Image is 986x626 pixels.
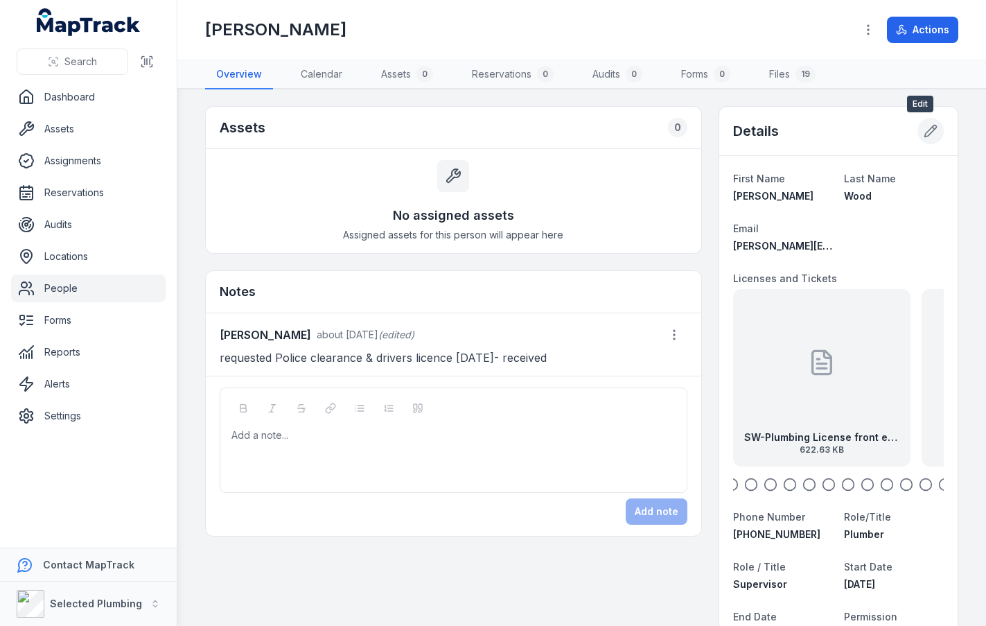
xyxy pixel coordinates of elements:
a: Assets [11,115,166,143]
a: Audits [11,211,166,238]
a: MapTrack [37,8,141,36]
span: 622.63 KB [744,444,899,455]
span: Edit [907,96,933,112]
div: 19 [795,66,816,82]
time: 8/9/2017, 12:00:00 AM [844,578,875,590]
span: Last Name [844,173,896,184]
strong: Selected Plumbing [50,598,142,609]
span: Plumber [844,528,884,540]
time: 7/14/2025, 11:17:59 AM [317,329,378,340]
span: Permission [844,611,897,623]
a: Assets0 [370,60,444,89]
div: 0 [626,66,642,82]
div: 0 [416,66,433,82]
span: Role/Title [844,511,891,523]
h3: No assigned assets [393,206,514,225]
span: End Date [733,611,777,623]
span: Supervisor [733,578,787,590]
a: Reservations [11,179,166,207]
span: about [DATE] [317,329,378,340]
a: Calendar [290,60,353,89]
a: Assignments [11,147,166,175]
span: Search [64,55,97,69]
div: 0 [714,66,730,82]
span: Assigned assets for this person will appear here [343,228,563,242]
a: Files19 [758,60,827,89]
span: Email [733,223,759,234]
strong: SW-Plumbing License front exp [DATE] [744,431,899,444]
span: [PERSON_NAME] [733,190,813,202]
strong: [PERSON_NAME] [220,327,311,343]
span: First Name [733,173,785,184]
div: 0 [668,118,687,137]
a: Dashboard [11,83,166,111]
span: [DATE] [844,578,875,590]
h1: [PERSON_NAME] [205,19,346,41]
h2: Details [733,121,779,141]
a: Alerts [11,370,166,398]
a: Reports [11,338,166,366]
span: Wood [844,190,872,202]
a: Reservations0 [461,60,565,89]
a: Audits0 [581,60,653,89]
span: [PHONE_NUMBER] [733,528,820,540]
h2: Assets [220,118,265,137]
span: [PERSON_NAME][EMAIL_ADDRESS][DOMAIN_NAME] [733,240,980,252]
a: People [11,275,166,302]
a: Overview [205,60,273,89]
button: Actions [887,17,958,43]
a: Locations [11,243,166,270]
a: Settings [11,402,166,430]
strong: Contact MapTrack [43,559,134,571]
div: 0 [537,66,554,82]
a: Forms0 [670,60,741,89]
span: Start Date [844,561,892,573]
span: (edited) [378,329,414,340]
span: Licenses and Tickets [733,272,837,284]
h3: Notes [220,282,256,302]
button: Search [17,49,128,75]
p: requested Police clearance & drivers licence [DATE]- received [220,348,687,367]
a: Forms [11,306,166,334]
span: Phone Number [733,511,805,523]
span: Role / Title [733,561,786,573]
